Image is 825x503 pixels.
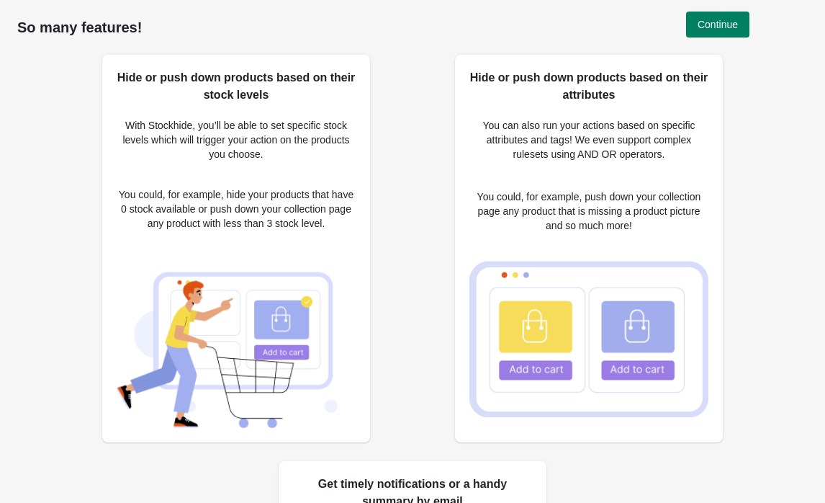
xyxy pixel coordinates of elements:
h2: Hide or push down products based on their stock levels [117,69,356,104]
button: Continue [686,12,749,37]
p: With Stockhide, you’ll be able to set specific stock levels which will trigger your action on the... [117,118,356,161]
span: Continue [698,19,738,30]
img: Hide or push down products based on their stock levels [117,256,356,428]
h1: So many features! [17,19,808,36]
h2: Hide or push down products based on their attributes [469,69,708,104]
p: You could, for example, hide your products that have 0 stock available or push down your collecti... [117,187,356,231]
p: You could, for example, push down your collection page any product that is missing a product pict... [469,190,708,233]
img: Hide or push down products based on their attributes [469,261,708,417]
p: You can also run your actions based on specific attributes and tags! We even support complex rule... [469,118,708,161]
